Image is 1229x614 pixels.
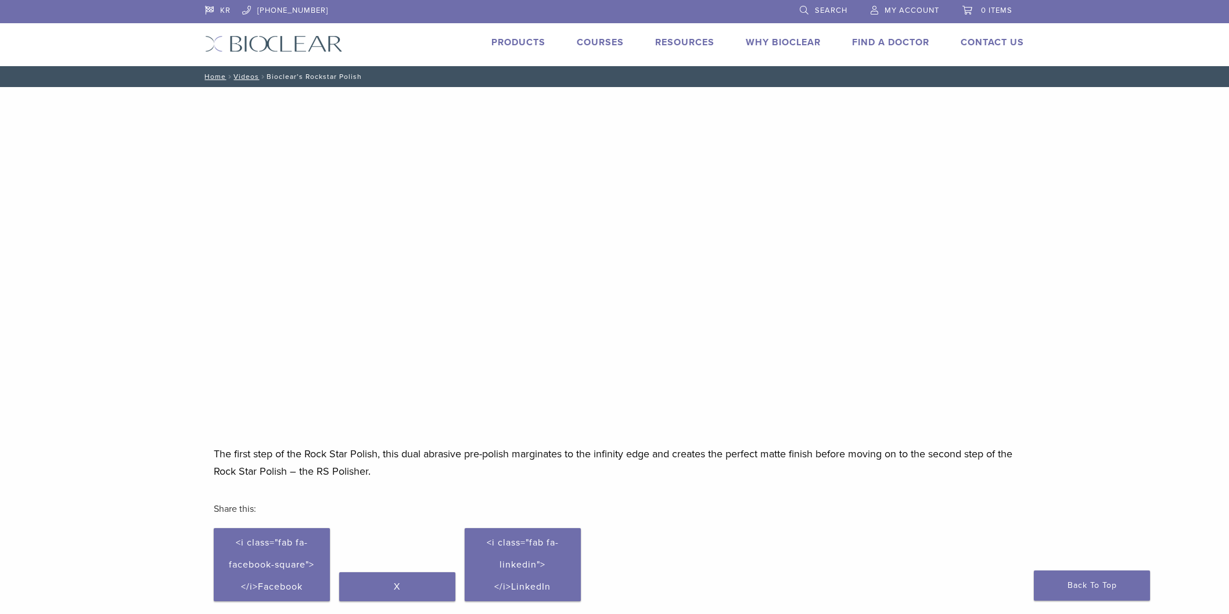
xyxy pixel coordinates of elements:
[205,35,343,52] img: Bioclear
[233,73,259,81] a: Videos
[214,528,330,601] a: <i class="fab fa-facebook-square"></i>Facebook
[465,528,581,601] a: <i class="fab fa-linkedin"></i>LinkedIn
[259,74,267,80] span: /
[394,581,400,593] span: X
[577,37,624,48] a: Courses
[487,537,559,593] span: <i class="fab fa-linkedin"></i>LinkedIn
[229,537,314,593] span: <i class="fab fa-facebook-square"></i>Facebook
[815,6,847,15] span: Search
[226,74,233,80] span: /
[746,37,821,48] a: Why Bioclear
[214,106,783,425] iframe: Bioclear Matrix | The Rockstar Polish System
[961,37,1024,48] a: Contact Us
[885,6,939,15] span: My Account
[201,73,226,81] a: Home
[491,37,545,48] a: Products
[214,495,1016,523] h3: Share this:
[655,37,714,48] a: Resources
[196,66,1033,87] nav: Bioclear’s Rockstar Polish
[852,37,929,48] a: Find A Doctor
[1034,570,1150,601] a: Back To Top
[339,572,455,601] a: X
[214,445,1016,480] p: The first step of the Rock Star Polish, this dual abrasive pre-polish marginates to the infinity ...
[981,6,1012,15] span: 0 items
